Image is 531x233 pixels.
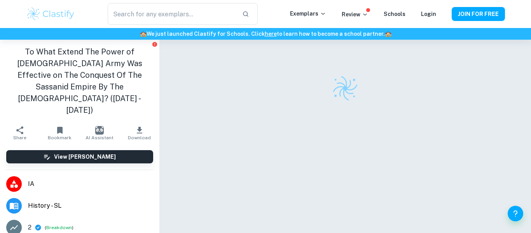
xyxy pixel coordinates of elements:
button: AI Assistant [80,122,119,144]
p: 2 [28,223,31,232]
h1: To What Extend The Power of [DEMOGRAPHIC_DATA] Army Was Effective on The Conquest Of The Sassanid... [6,46,153,116]
button: Download [119,122,159,144]
span: Bookmark [48,135,72,140]
button: Report issue [152,41,158,47]
span: Share [13,135,26,140]
h6: We just launched Clastify for Schools. Click to learn how to become a school partner. [2,30,529,38]
span: 🏫 [140,31,147,37]
p: Review [342,10,368,19]
span: AI Assistant [86,135,114,140]
button: View [PERSON_NAME] [6,150,153,163]
img: Clastify logo [26,6,75,22]
button: JOIN FOR FREE [452,7,505,21]
input: Search for any exemplars... [108,3,236,25]
h6: View [PERSON_NAME] [54,152,116,161]
span: 🏫 [385,31,391,37]
button: Help and Feedback [508,206,523,221]
img: AI Assistant [95,126,104,135]
span: ( ) [45,224,73,231]
button: Breakdown [46,224,72,231]
span: Download [128,135,151,140]
img: Clastify logo [332,75,359,102]
span: IA [28,179,153,189]
button: Bookmark [40,122,79,144]
a: here [265,31,277,37]
p: Exemplars [290,9,326,18]
span: History - SL [28,201,153,210]
a: Schools [384,11,405,17]
a: Login [421,11,436,17]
